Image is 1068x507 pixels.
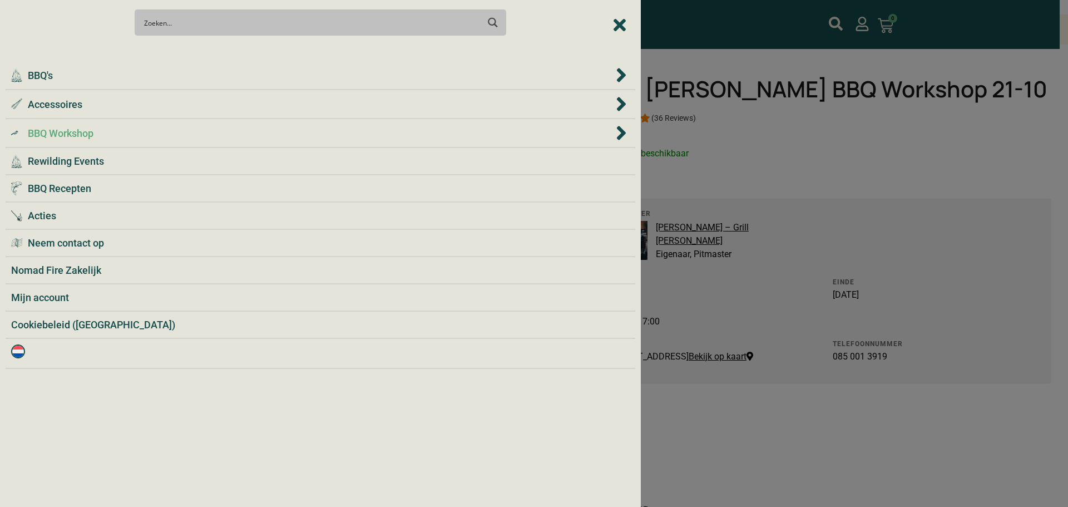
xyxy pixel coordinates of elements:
span: Cookiebeleid ([GEOGRAPHIC_DATA]) [11,317,175,332]
a: Nomad Fire Zakelijk [11,263,630,278]
a: Rewilding Events [11,154,630,169]
img: Nederlands [11,344,25,358]
button: Search magnifier button [483,13,503,32]
div: BBQ's [11,67,630,83]
span: Mijn account [11,290,69,305]
a: BBQ Recepten [11,181,630,196]
div: Accessoires [11,96,630,112]
div: <img class="wpml-ls-flag" src="https://nomadfire.shop/wp-content/plugins/sitepress-multilingual-c... [11,344,630,362]
span: Nomad Fire Zakelijk [11,263,101,278]
a: Nederlands [11,344,630,362]
span: Neem contact op [28,235,104,250]
form: Search form [146,13,481,32]
span: BBQ's [28,68,53,83]
span: BBQ Workshop [28,126,93,141]
a: Accessoires [11,97,614,112]
span: Rewilding Events [28,154,104,169]
a: Neem contact op [11,235,630,250]
span: BBQ Recepten [28,181,91,196]
a: BBQ's [11,68,614,83]
div: BBQ Workshop [11,125,630,141]
a: Acties [11,208,630,223]
a: Cookiebeleid ([GEOGRAPHIC_DATA]) [11,317,630,332]
span: Accessoires [28,97,82,112]
a: BBQ Workshop [11,126,614,141]
input: Search input [144,12,478,33]
a: Mijn account [11,290,630,305]
span: Acties [28,208,56,223]
div: Cookiebeleid (EU) [11,317,630,332]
